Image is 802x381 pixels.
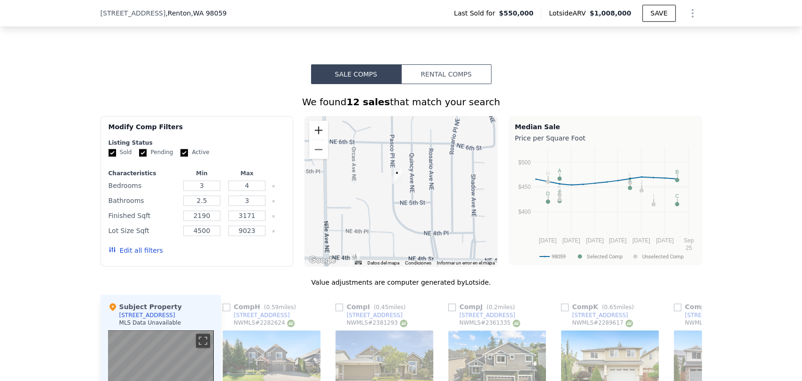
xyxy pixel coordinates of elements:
[587,253,623,259] text: Selected Comp
[683,4,702,23] button: Show Options
[109,224,178,237] div: Lot Size Sqft
[459,319,520,327] div: NWMLS # 2361335
[448,311,515,319] a: [STREET_ADDRESS]
[180,149,188,156] input: Active
[642,253,684,259] text: Unselected Comp
[674,302,750,311] div: Comp L
[191,9,226,17] span: , WA 98059
[376,304,389,311] span: 0.45
[572,311,628,319] div: [STREET_ADDRESS]
[311,64,401,84] button: Sale Comps
[572,319,633,327] div: NWMLS # 2289617
[272,184,275,188] button: Clear
[562,237,580,243] text: [DATE]
[272,229,275,233] button: Clear
[653,193,654,199] text: I
[400,319,407,327] img: NWMLS Logo
[515,132,696,145] div: Price per Square Foot
[108,302,182,311] div: Subject Property
[347,319,407,327] div: NWMLS # 2381293
[307,254,338,266] a: Abrir esta área en Google Maps (se abre en una ventana nueva)
[401,64,491,84] button: Rental Comps
[598,304,638,311] span: ( miles)
[181,170,222,177] div: Min
[685,319,746,327] div: NWMLS # 2328289
[335,302,410,311] div: Comp I
[101,278,702,287] div: Value adjustments are computer generated by Lotside .
[226,170,268,177] div: Max
[604,304,617,311] span: 0.65
[165,8,226,18] span: , Renton
[675,193,679,199] text: C
[109,170,178,177] div: Characteristics
[346,96,390,108] strong: 12 sales
[119,311,175,319] div: [STREET_ADDRESS]
[515,145,696,262] svg: A chart.
[266,304,279,311] span: 0.59
[139,148,173,156] label: Pending
[538,237,556,243] text: [DATE]
[287,319,295,327] img: NWMLS Logo
[561,302,638,311] div: Comp K
[558,184,561,189] text: K
[513,319,520,327] img: NWMLS Logo
[655,237,673,243] text: [DATE]
[674,311,741,319] a: [STREET_ADDRESS]
[448,302,519,311] div: Comp J
[586,237,604,243] text: [DATE]
[685,311,741,319] div: [STREET_ADDRESS]
[515,122,696,132] div: Median Sale
[139,149,147,156] input: Pending
[684,237,694,243] text: Sep
[685,244,692,251] text: 25
[405,260,431,265] a: Condiciones (se abre en una nueva pestaña)
[109,209,178,222] div: Finished Sqft
[499,8,534,18] span: $550,000
[561,311,628,319] a: [STREET_ADDRESS]
[272,214,275,218] button: Clear
[437,260,495,265] a: Informar un error en el mapa
[590,9,631,17] span: $1,008,000
[628,171,631,177] text: L
[309,140,328,159] button: Alejar
[223,302,300,311] div: Comp H
[625,319,633,327] img: NWMLS Logo
[518,209,530,215] text: $400
[109,194,178,207] div: Bathrooms
[109,139,286,147] div: Listing Status
[355,260,361,264] button: Combinaciones de teclas
[180,148,209,156] label: Active
[196,334,210,348] button: Activar o desactivar la vista de pantalla completa
[109,122,286,139] div: Modify Comp Filters
[101,95,702,109] div: We found that match your search
[518,184,530,190] text: $450
[350,252,360,268] div: 372 Nile Pl NE
[370,304,409,311] span: ( miles)
[307,254,338,266] img: Google
[272,199,275,203] button: Clear
[347,311,403,319] div: [STREET_ADDRESS]
[558,190,561,195] text: F
[549,8,589,18] span: Lotside ARV
[223,311,290,319] a: [STREET_ADDRESS]
[483,304,518,311] span: ( miles)
[454,8,499,18] span: Last Sold for
[546,190,550,196] text: D
[119,319,181,327] div: MLS Data Unavailable
[557,188,561,194] text: G
[518,159,530,166] text: $500
[101,8,166,18] span: [STREET_ADDRESS]
[309,121,328,140] button: Acercar
[675,169,678,174] text: B
[558,167,561,173] text: A
[392,168,402,184] div: 522 Pasco Pl NE
[640,179,643,185] text: J
[367,260,399,266] button: Datos del mapa
[109,148,132,156] label: Sold
[260,304,300,311] span: ( miles)
[628,177,631,182] text: E
[608,237,626,243] text: [DATE]
[234,311,290,319] div: [STREET_ADDRESS]
[234,319,295,327] div: NWMLS # 2282624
